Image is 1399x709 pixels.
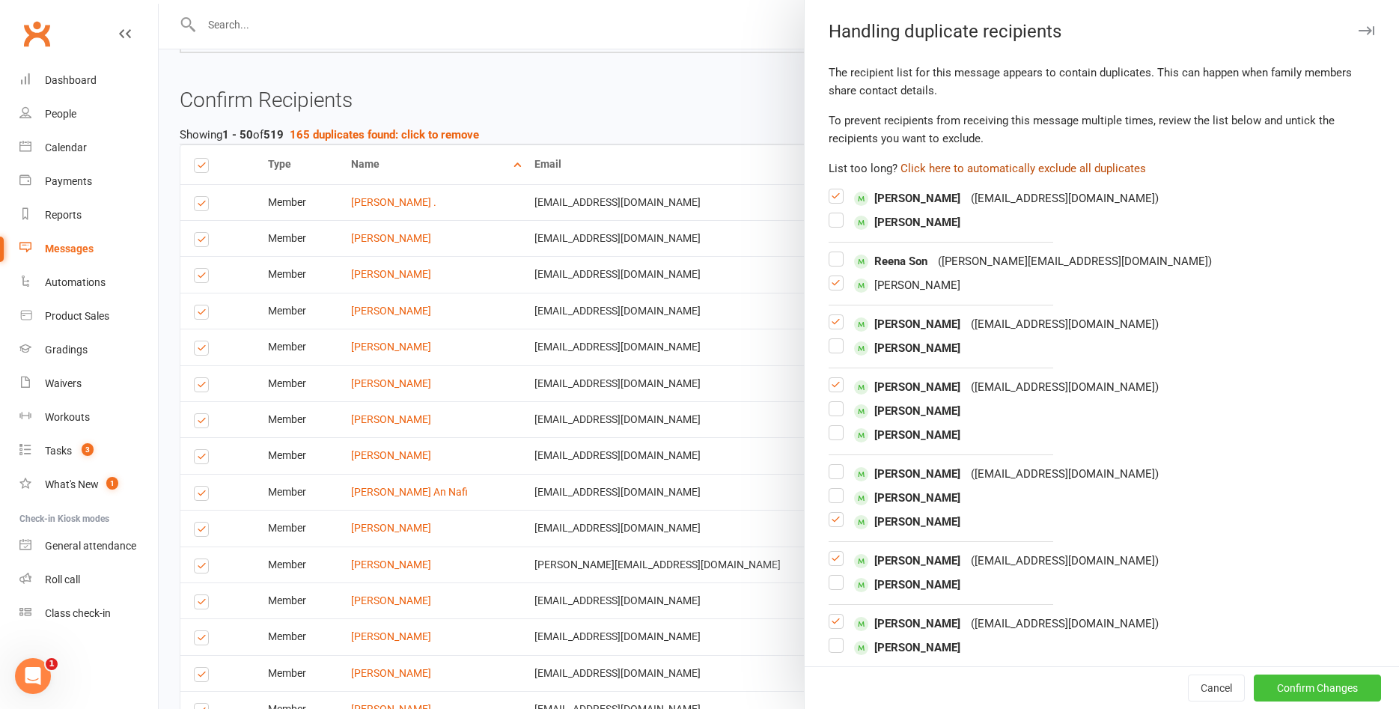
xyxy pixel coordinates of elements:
a: Reports [19,198,158,232]
div: Class check-in [45,607,111,619]
span: 3 [82,443,94,456]
div: Roll call [45,573,80,585]
div: People [45,108,76,120]
a: Calendar [19,131,158,165]
a: Automations [19,266,158,299]
a: Gradings [19,333,158,367]
a: Class kiosk mode [19,597,158,630]
div: ( [EMAIL_ADDRESS][DOMAIN_NAME] ) [971,189,1159,207]
div: Product Sales [45,310,109,322]
span: [PERSON_NAME] [854,402,960,420]
a: Tasks 3 [19,434,158,468]
a: Messages [19,232,158,266]
a: Workouts [19,401,158,434]
div: The recipient list for this message appears to contain duplicates. This can happen when family me... [829,64,1375,100]
span: 1 [106,477,118,490]
a: Waivers [19,367,158,401]
span: [PERSON_NAME] [854,213,960,231]
div: ( [EMAIL_ADDRESS][DOMAIN_NAME] ) [971,552,1159,570]
button: Click here to automatically exclude all duplicates [900,159,1146,177]
span: [PERSON_NAME] [854,465,960,483]
div: General attendance [45,540,136,552]
span: [PERSON_NAME] [854,315,960,333]
span: Reena Son [854,252,927,270]
div: Tasks [45,445,72,457]
a: Product Sales [19,299,158,333]
div: Automations [45,276,106,288]
span: [PERSON_NAME] [854,513,960,531]
div: List too long? [829,159,1375,177]
a: People [19,97,158,131]
div: ( [EMAIL_ADDRESS][DOMAIN_NAME] ) [971,465,1159,483]
a: Clubworx [18,15,55,52]
span: [PERSON_NAME] [854,639,960,657]
span: [PERSON_NAME] [854,426,960,444]
a: What's New1 [19,468,158,502]
span: [PERSON_NAME] [854,615,960,633]
a: Roll call [19,563,158,597]
div: Gradings [45,344,88,356]
span: [PERSON_NAME] [854,339,960,357]
a: General attendance kiosk mode [19,529,158,563]
div: Reports [45,209,82,221]
div: ( [EMAIL_ADDRESS][DOMAIN_NAME] ) [971,615,1159,633]
a: Dashboard [19,64,158,97]
div: ( [EMAIL_ADDRESS][DOMAIN_NAME] ) [971,378,1159,396]
span: [PERSON_NAME] [854,489,960,507]
a: Payments [19,165,158,198]
span: [PERSON_NAME] [854,552,960,570]
div: Waivers [45,377,82,389]
div: ( [PERSON_NAME][EMAIL_ADDRESS][DOMAIN_NAME] ) [938,252,1212,270]
span: [PERSON_NAME] [854,189,960,207]
div: Workouts [45,411,90,423]
button: Cancel [1188,675,1245,702]
iframe: Intercom live chat [15,658,51,694]
span: 1 [46,658,58,670]
button: Confirm Changes [1254,675,1381,702]
div: ( [EMAIL_ADDRESS][DOMAIN_NAME] ) [971,315,1159,333]
span: [PERSON_NAME] [854,576,960,594]
div: To prevent recipients from receiving this message multiple times, review the list below and untic... [829,112,1375,147]
span: [PERSON_NAME] [854,378,960,396]
div: Dashboard [45,74,97,86]
div: Calendar [45,142,87,153]
div: What's New [45,478,99,490]
div: Handling duplicate recipients [805,21,1399,42]
div: Payments [45,175,92,187]
span: [PERSON_NAME] [854,276,960,294]
div: Messages [45,243,94,255]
